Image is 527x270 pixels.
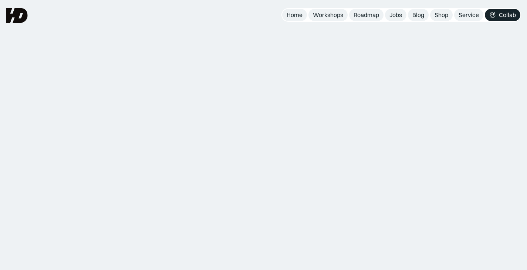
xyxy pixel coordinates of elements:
a: Roadmap [349,9,384,21]
a: Workshops [308,9,348,21]
a: Shop [430,9,453,21]
a: Blog [408,9,429,21]
a: Home [282,9,307,21]
div: Workshops [313,11,343,19]
div: Collab [499,11,516,19]
div: Home [287,11,303,19]
div: Blog [412,11,424,19]
div: Roadmap [354,11,379,19]
a: Jobs [385,9,406,21]
a: Collab [485,9,520,21]
div: Jobs [389,11,402,19]
div: Shop [435,11,448,19]
a: Service [454,9,483,21]
div: Service [459,11,479,19]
